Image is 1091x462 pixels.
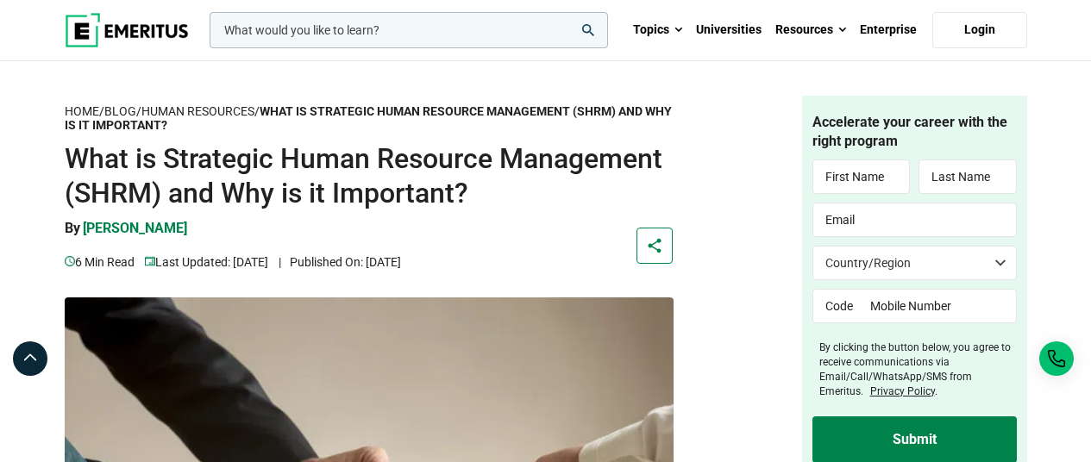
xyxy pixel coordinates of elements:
[83,219,187,252] a: [PERSON_NAME]
[65,220,80,236] span: By
[812,159,911,194] input: First Name
[919,159,1017,194] input: Last Name
[812,289,858,323] input: Code
[141,104,254,119] a: Human Resources
[65,141,674,210] h1: What is Strategic Human Resource Management (SHRM) and Why is it Important?
[65,104,672,133] strong: What is Strategic Human Resource Management (SHRM) and Why is it Important?
[279,255,281,269] span: |
[279,253,401,272] p: Published On: [DATE]
[145,253,268,272] p: Last Updated: [DATE]
[145,256,155,266] img: video-views
[210,12,608,48] input: woocommerce-product-search-field-0
[812,203,1017,237] input: Email
[932,12,1027,48] a: Login
[65,104,99,119] a: Home
[65,104,672,133] span: / / /
[858,289,1017,323] input: Mobile Number
[65,253,135,272] p: 6 min read
[812,246,1017,280] select: Country
[870,385,935,397] a: Privacy Policy
[104,104,136,119] a: Blog
[83,219,187,238] p: [PERSON_NAME]
[65,256,75,266] img: video-views
[819,340,1017,398] label: By clicking the button below, you agree to receive communications via Email/Call/WhatsApp/SMS fro...
[812,113,1017,152] h4: Accelerate your career with the right program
